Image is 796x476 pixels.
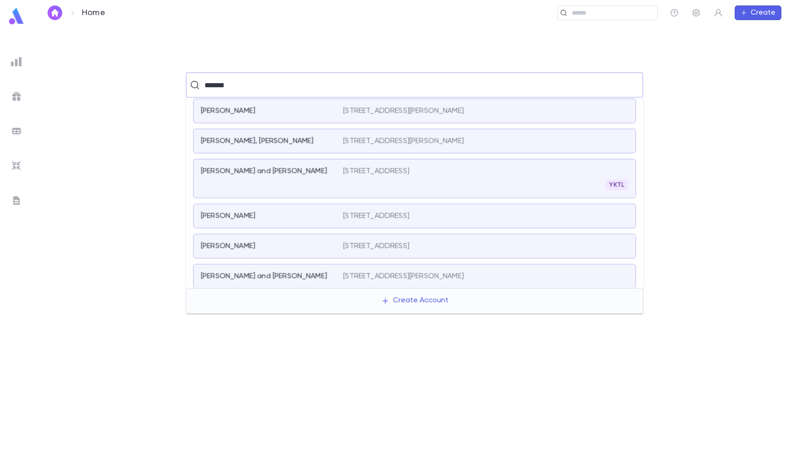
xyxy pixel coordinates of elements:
[344,106,464,116] p: [STREET_ADDRESS][PERSON_NAME]
[344,272,464,281] p: [STREET_ADDRESS][PERSON_NAME]
[201,272,327,281] p: [PERSON_NAME] and [PERSON_NAME]
[344,242,410,251] p: [STREET_ADDRESS]
[606,181,629,189] span: YKTL
[7,7,26,25] img: logo
[201,106,255,116] p: [PERSON_NAME]
[82,8,105,18] p: Home
[49,9,60,16] img: home_white.a664292cf8c1dea59945f0da9f25487c.svg
[344,137,464,146] p: [STREET_ADDRESS][PERSON_NAME]
[374,292,456,310] button: Create Account
[344,212,410,221] p: [STREET_ADDRESS]
[201,137,313,146] p: [PERSON_NAME], [PERSON_NAME]
[201,242,255,251] p: [PERSON_NAME]
[11,56,22,67] img: reports_grey.c525e4749d1bce6a11f5fe2a8de1b229.svg
[11,91,22,102] img: campaigns_grey.99e729a5f7ee94e3726e6486bddda8f1.svg
[344,167,410,176] p: [STREET_ADDRESS]
[201,167,327,176] p: [PERSON_NAME] and [PERSON_NAME]
[11,160,22,171] img: imports_grey.530a8a0e642e233f2baf0ef88e8c9fcb.svg
[735,5,781,20] button: Create
[11,195,22,206] img: letters_grey.7941b92b52307dd3b8a917253454ce1c.svg
[11,126,22,137] img: batches_grey.339ca447c9d9533ef1741baa751efc33.svg
[201,212,255,221] p: [PERSON_NAME]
